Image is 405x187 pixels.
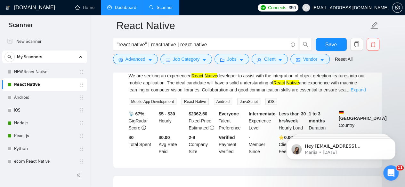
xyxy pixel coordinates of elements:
[239,58,244,62] span: caret-down
[187,134,217,155] div: Company Size
[14,66,75,78] a: NEW React Native
[158,135,170,140] b: $0.00
[261,5,266,10] img: upwork-logo.png
[299,38,312,51] button: search
[219,111,239,116] b: Everyone
[157,134,187,155] div: Avg Rate Paid
[337,110,368,131] div: Country
[247,134,278,155] div: Member Since
[5,55,14,59] span: search
[278,58,282,62] span: caret-down
[247,110,278,131] div: Experience Level
[173,56,199,63] span: Job Category
[279,111,306,123] b: Less than 30 hrs/week
[296,58,300,62] span: idcard
[14,117,75,129] a: Node.js
[303,56,317,63] span: Vendor
[219,135,235,140] b: Verified
[217,134,247,155] div: Payment Verified
[273,80,285,85] mark: React
[129,98,176,105] span: Mobile App Development
[320,58,324,62] span: caret-down
[291,43,295,47] span: info-circle
[7,35,82,48] a: New Scanner
[339,110,344,114] img: 🇩🇪
[214,98,232,105] span: Android
[309,111,325,123] b: 1 to 3 months
[277,125,405,170] iframe: Intercom notifications message
[370,21,378,30] span: edit
[249,135,250,140] b: -
[265,98,277,105] span: iOS
[127,134,158,155] div: Total Spent
[350,38,363,51] button: copy
[79,69,84,74] span: holder
[129,72,366,93] div: We are seeking an experienced developer to assist with the integration of object detection featur...
[79,159,84,164] span: holder
[392,5,402,10] a: setting
[325,41,337,49] span: Save
[79,108,84,113] span: holder
[351,42,363,47] span: copy
[351,87,366,92] a: Expand
[107,5,136,10] a: dashboardDashboard
[127,110,158,131] div: GigRadar Score
[299,42,312,47] span: search
[220,58,224,62] span: folder
[14,155,75,168] a: ecom React Native
[126,56,145,63] span: Advanced
[149,5,173,10] a: searchScanner
[189,111,207,116] b: $ 2362.50
[286,80,299,85] mark: Native
[129,135,134,140] b: $ 0
[187,110,217,131] div: Fixed-Price
[117,41,288,49] input: Search Freelance Jobs...
[79,95,84,100] span: holder
[383,165,399,181] iframe: Intercom live chat
[118,58,123,62] span: setting
[339,110,387,121] b: [GEOGRAPHIC_DATA]
[158,111,175,116] b: $5 - $30
[79,82,84,87] span: holder
[2,35,87,48] li: New Scanner
[79,133,84,138] span: holder
[79,121,84,126] span: holder
[392,3,402,13] button: setting
[277,110,307,131] div: Hourly Load
[249,111,275,116] b: Intermediate
[304,5,308,10] span: user
[117,18,369,34] input: Scanner name...
[189,125,208,130] span: Estimated
[5,3,10,13] img: logo
[166,58,170,62] span: bars
[14,78,75,91] a: React Native
[142,125,146,130] span: info-circle
[307,110,337,131] div: Duration
[227,56,237,63] span: Jobs
[182,98,209,105] span: React Native
[290,54,329,64] button: idcardVendorcaret-down
[4,20,38,34] span: Scanner
[237,98,260,105] span: JavaScript
[113,54,158,64] button: settingAdvancedcaret-down
[4,52,15,62] button: search
[367,38,379,51] button: delete
[396,165,404,170] span: 11
[157,110,187,131] div: Hourly
[345,87,349,92] span: ...
[252,54,288,64] button: userClientcaret-down
[264,56,276,63] span: Client
[129,111,144,116] b: 📡 67%
[76,172,83,178] span: double-left
[268,4,287,11] span: Connects:
[14,142,75,155] a: Python
[335,56,352,63] a: Reset All
[160,54,212,64] button: barsJob Categorycaret-down
[367,42,379,47] span: delete
[14,104,75,117] a: IOS
[205,73,217,78] mark: Native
